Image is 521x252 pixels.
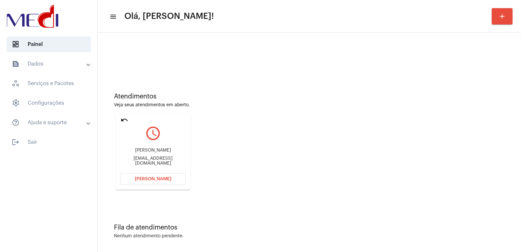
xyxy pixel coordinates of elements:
mat-expansion-panel-header: sidenav iconDados [4,56,97,72]
mat-icon: sidenav icon [12,138,20,146]
button: [PERSON_NAME] [120,173,186,185]
div: Veja seus atendimentos em aberto. [114,103,505,108]
mat-icon: sidenav icon [12,60,20,68]
mat-panel-title: Ajuda e suporte [12,119,87,126]
mat-icon: add [498,12,506,20]
mat-expansion-panel-header: sidenav iconAjuda e suporte [4,115,97,130]
div: Nenhum atendimento pendente. [114,234,184,239]
mat-panel-title: Dados [12,60,87,68]
div: Fila de atendimentos [114,224,505,231]
mat-icon: undo [120,116,128,124]
div: [PERSON_NAME] [120,148,186,153]
span: [PERSON_NAME] [135,177,171,181]
span: sidenav icon [12,80,20,87]
span: Serviços e Pacotes [7,76,91,91]
span: Sair [7,134,91,150]
mat-icon: sidenav icon [109,13,116,21]
span: Configurações [7,95,91,111]
span: sidenav icon [12,99,20,107]
span: Olá, [PERSON_NAME]! [124,11,214,22]
img: d3a1b5fa-500b-b90f-5a1c-719c20e9830b.png [5,3,60,29]
span: Painel [7,37,91,52]
span: sidenav icon [12,40,20,48]
mat-icon: query_builder [120,125,186,141]
mat-icon: sidenav icon [12,119,20,126]
div: [EMAIL_ADDRESS][DOMAIN_NAME] [120,156,186,166]
div: Atendimentos [114,93,505,100]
